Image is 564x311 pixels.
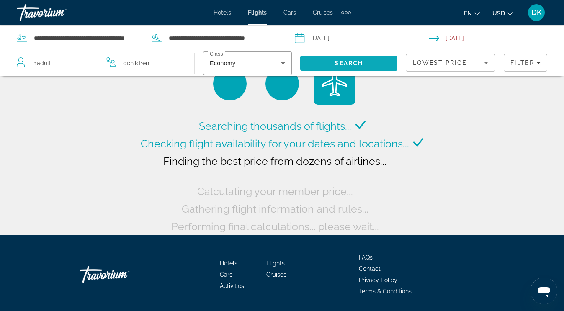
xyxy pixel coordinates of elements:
[359,254,373,261] a: FAQs
[197,185,353,198] span: Calculating your member price...
[429,26,564,51] button: Select return date
[80,262,163,287] a: Go Home
[464,10,472,17] span: en
[359,265,381,272] a: Contact
[210,51,223,57] mat-label: Class
[248,9,267,16] a: Flights
[171,220,379,233] span: Performing final calculations... please wait...
[123,57,149,69] span: 0
[359,288,412,295] a: Terms & Conditions
[37,60,51,67] span: Adult
[341,6,351,19] button: Extra navigation items
[199,120,351,132] span: Searching thousands of flights...
[266,260,285,267] a: Flights
[220,271,232,278] a: Cars
[413,59,466,66] span: Lowest Price
[492,7,513,19] button: Change currency
[220,260,237,267] a: Hotels
[504,54,547,72] button: Filters
[359,277,397,283] a: Privacy Policy
[295,26,430,51] button: Select depart date
[525,4,547,21] button: User Menu
[492,10,505,17] span: USD
[127,60,149,67] span: Children
[510,59,534,66] span: Filter
[182,203,368,215] span: Gathering flight information and rules...
[464,7,480,19] button: Change language
[413,58,488,68] mat-select: Sort by
[266,271,286,278] a: Cruises
[531,8,542,17] span: DK
[141,137,409,150] span: Checking flight availability for your dates and locations...
[163,155,386,167] span: Finding the best price from dozens of airlines...
[34,57,51,69] span: 1
[313,9,333,16] a: Cruises
[300,56,397,71] button: Search
[220,283,244,289] a: Activities
[8,51,194,76] button: Travelers: 1 adult, 0 children
[17,2,100,23] a: Travorium
[214,9,231,16] a: Hotels
[210,60,235,67] span: Economy
[531,278,557,304] iframe: Button to launch messaging window
[283,9,296,16] a: Cars
[335,60,363,67] span: Search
